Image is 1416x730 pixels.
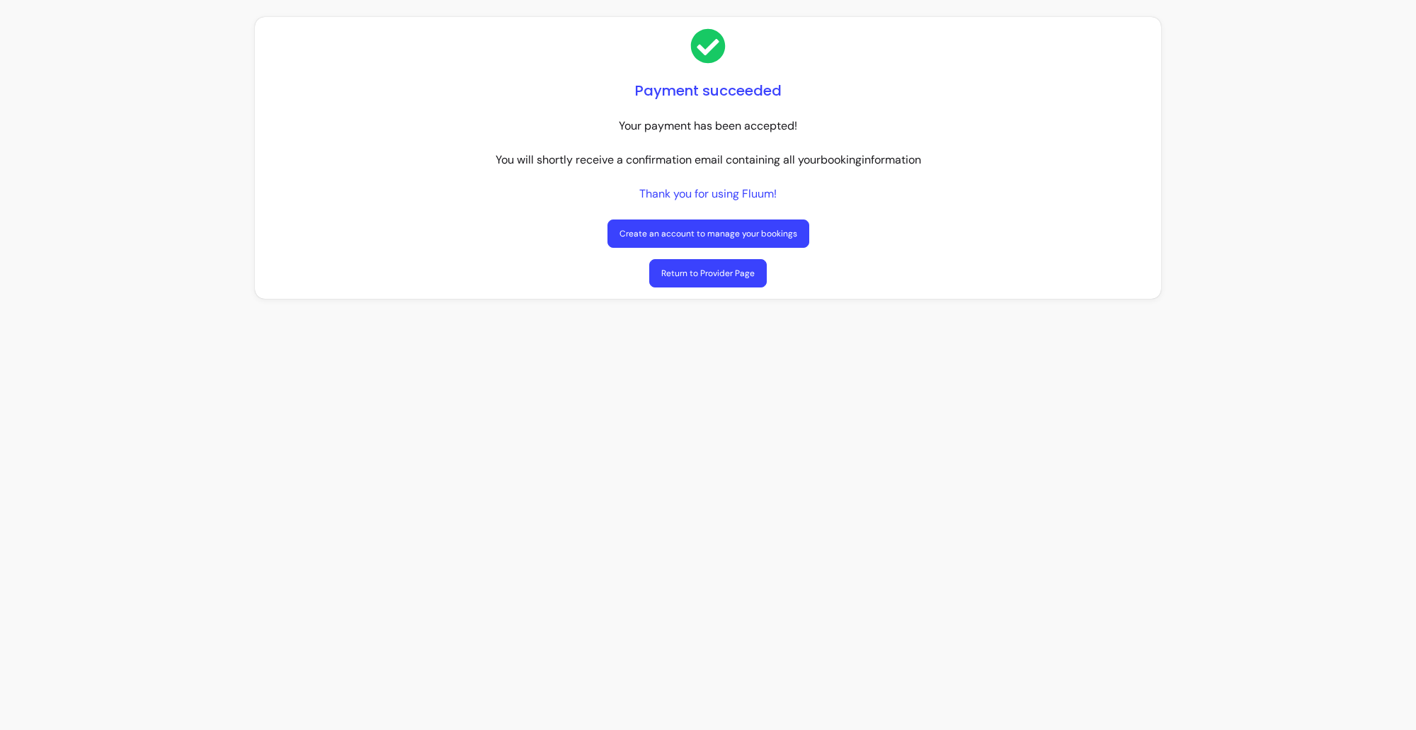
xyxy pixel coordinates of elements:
p: Your payment has been accepted! [619,118,797,135]
a: Create an account to manage your bookings [607,219,809,248]
p: You will shortly receive a confirmation email containing all your booking information [496,152,921,169]
h1: Payment succeeded [635,81,782,101]
p: Thank you for using Fluum! [639,186,777,203]
a: Return to Provider Page [649,259,767,287]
